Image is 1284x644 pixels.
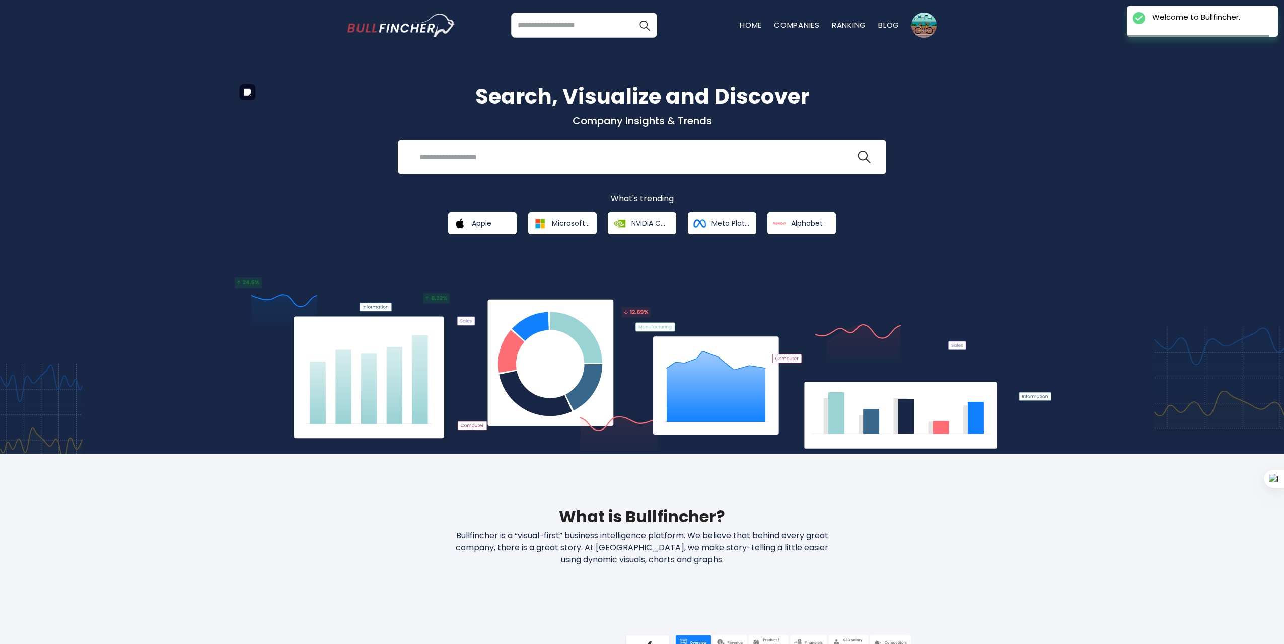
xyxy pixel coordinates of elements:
[791,219,823,228] span: Alphabet
[711,219,749,228] span: Meta Platforms
[1152,12,1240,22] div: Welcome to Bullfincher.
[347,14,456,37] img: bullfincher logo
[552,219,590,228] span: Microsoft Corporation
[631,219,669,228] span: NVIDIA Corporation
[767,212,836,234] a: Alphabet
[347,194,937,204] p: What's trending
[528,212,597,234] a: Microsoft Corporation
[632,13,657,38] button: Search
[472,219,491,228] span: Apple
[774,20,820,30] a: Companies
[347,14,456,37] a: Go to homepage
[427,530,858,566] p: Bullfincher is a “visual-first” business intelligence platform. We believe that behind every grea...
[608,212,676,234] a: NVIDIA Corporation
[448,212,517,234] a: Apple
[347,114,937,127] p: Company Insights & Trends
[832,20,866,30] a: Ranking
[878,20,899,30] a: Blog
[347,505,937,529] h2: What is Bullfincher?
[688,212,756,234] a: Meta Platforms
[347,81,937,112] h1: Search, Visualize and Discover
[858,151,871,164] img: search icon
[740,20,762,30] a: Home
